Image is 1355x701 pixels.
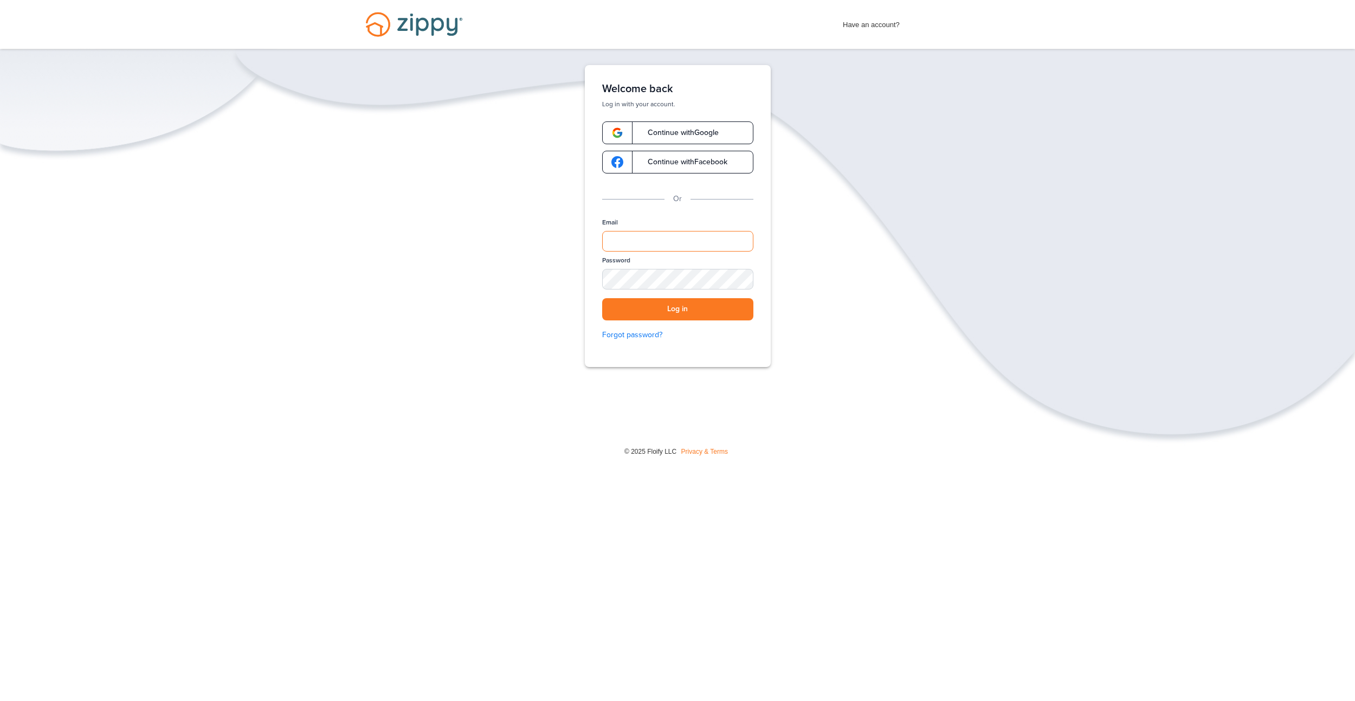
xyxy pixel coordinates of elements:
input: Email [602,231,753,252]
a: Privacy & Terms [681,448,728,455]
input: Password [602,269,753,290]
button: Log in [602,298,753,320]
h1: Welcome back [602,82,753,95]
span: © 2025 Floify LLC [624,448,676,455]
p: Log in with your account. [602,100,753,108]
p: Or [673,193,682,205]
a: google-logoContinue withFacebook [602,151,753,173]
a: Forgot password? [602,329,753,341]
label: Email [602,218,618,227]
a: google-logoContinue withGoogle [602,121,753,144]
label: Password [602,256,630,265]
img: google-logo [611,127,623,139]
span: Continue with Google [637,129,719,137]
img: google-logo [611,156,623,168]
span: Have an account? [843,14,900,31]
span: Continue with Facebook [637,158,727,166]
